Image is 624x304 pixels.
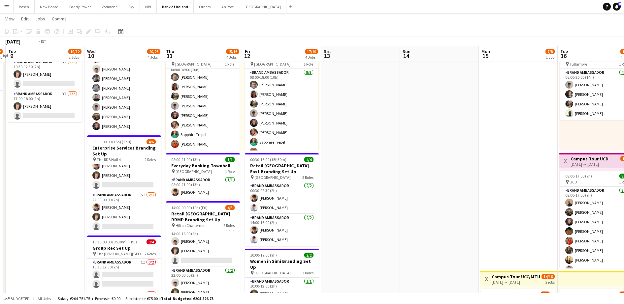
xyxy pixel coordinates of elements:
button: New Board [35,0,64,13]
div: IST [41,39,46,44]
button: Paddy Power [64,0,96,13]
span: 8 [618,2,621,6]
a: 8 [613,3,621,11]
span: Comms [52,16,67,22]
button: NBI [140,0,157,13]
span: Jobs [35,16,45,22]
button: An Post [216,0,239,13]
span: All jobs [36,296,52,301]
span: Total Budgeted €204 826.75 [161,296,213,301]
a: View [3,14,17,23]
button: Bosch [14,0,35,13]
div: [DATE] [5,38,20,45]
button: Others [194,0,216,13]
button: Budgeted [3,295,31,302]
a: Jobs [33,14,48,23]
button: Sky [123,0,140,13]
button: [GEOGRAPHIC_DATA] [239,0,286,13]
span: View [5,16,15,22]
button: Vodafone [96,0,123,13]
a: Edit [18,14,31,23]
span: Budgeted [11,296,30,301]
span: Edit [21,16,29,22]
div: Salary €204 751.75 + Expenses €0.00 + Subsistence €75.00 = [58,296,213,301]
a: Comms [49,14,69,23]
button: Bank of Ireland [157,0,194,13]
